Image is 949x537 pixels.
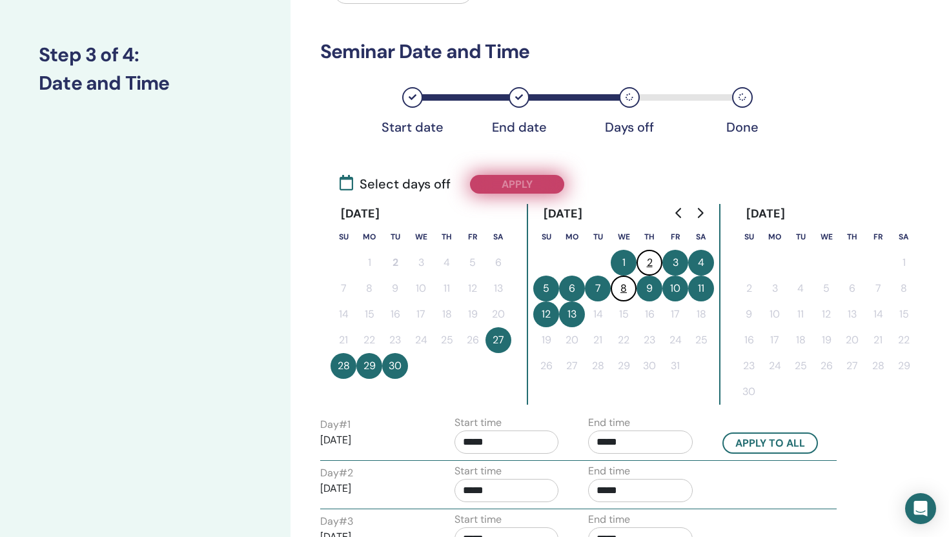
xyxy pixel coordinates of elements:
[662,353,688,379] button: 31
[891,276,917,301] button: 8
[460,250,485,276] button: 5
[637,301,662,327] button: 16
[533,276,559,301] button: 5
[788,301,813,327] button: 11
[356,327,382,353] button: 22
[559,301,585,327] button: 13
[320,465,353,481] label: Day # 2
[637,224,662,250] th: Thursday
[891,327,917,353] button: 22
[736,353,762,379] button: 23
[611,276,637,301] button: 8
[839,224,865,250] th: Thursday
[611,301,637,327] button: 15
[662,301,688,327] button: 17
[454,415,502,431] label: Start time
[813,276,839,301] button: 5
[813,301,839,327] button: 12
[434,224,460,250] th: Thursday
[839,353,865,379] button: 27
[320,40,810,63] h3: Seminar Date and Time
[611,353,637,379] button: 29
[813,353,839,379] button: 26
[688,224,714,250] th: Saturday
[356,224,382,250] th: Monday
[356,250,382,276] button: 1
[533,224,559,250] th: Sunday
[356,353,382,379] button: 29
[320,432,425,448] p: [DATE]
[736,327,762,353] button: 16
[891,301,917,327] button: 15
[722,432,818,454] button: Apply to all
[382,327,408,353] button: 23
[788,224,813,250] th: Tuesday
[454,512,502,527] label: Start time
[320,481,425,496] p: [DATE]
[839,276,865,301] button: 6
[689,200,710,226] button: Go to next month
[434,327,460,353] button: 25
[736,276,762,301] button: 2
[585,327,611,353] button: 21
[891,224,917,250] th: Saturday
[408,224,434,250] th: Wednesday
[380,119,445,135] div: Start date
[588,512,630,527] label: End time
[408,327,434,353] button: 24
[865,224,891,250] th: Friday
[669,200,689,226] button: Go to previous month
[588,463,630,479] label: End time
[340,174,451,194] span: Select days off
[662,327,688,353] button: 24
[839,327,865,353] button: 20
[454,463,502,479] label: Start time
[533,301,559,327] button: 12
[485,224,511,250] th: Saturday
[813,327,839,353] button: 19
[533,204,593,224] div: [DATE]
[485,250,511,276] button: 6
[891,250,917,276] button: 1
[408,250,434,276] button: 3
[585,301,611,327] button: 14
[662,276,688,301] button: 10
[331,224,356,250] th: Sunday
[382,276,408,301] button: 9
[865,276,891,301] button: 7
[408,276,434,301] button: 10
[611,327,637,353] button: 22
[762,353,788,379] button: 24
[788,353,813,379] button: 25
[382,250,408,276] button: 2
[434,301,460,327] button: 18
[434,250,460,276] button: 4
[331,327,356,353] button: 21
[688,250,714,276] button: 4
[434,276,460,301] button: 11
[839,301,865,327] button: 13
[688,301,714,327] button: 18
[662,224,688,250] th: Friday
[470,175,564,194] button: Apply
[331,301,356,327] button: 14
[865,327,891,353] button: 21
[320,514,353,529] label: Day # 3
[331,204,391,224] div: [DATE]
[559,276,585,301] button: 6
[585,353,611,379] button: 28
[637,353,662,379] button: 30
[762,327,788,353] button: 17
[559,353,585,379] button: 27
[762,276,788,301] button: 3
[597,119,662,135] div: Days off
[637,250,662,276] button: 2
[487,119,551,135] div: End date
[891,353,917,379] button: 29
[320,417,351,432] label: Day # 1
[356,301,382,327] button: 15
[382,224,408,250] th: Tuesday
[533,353,559,379] button: 26
[788,276,813,301] button: 4
[460,224,485,250] th: Friday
